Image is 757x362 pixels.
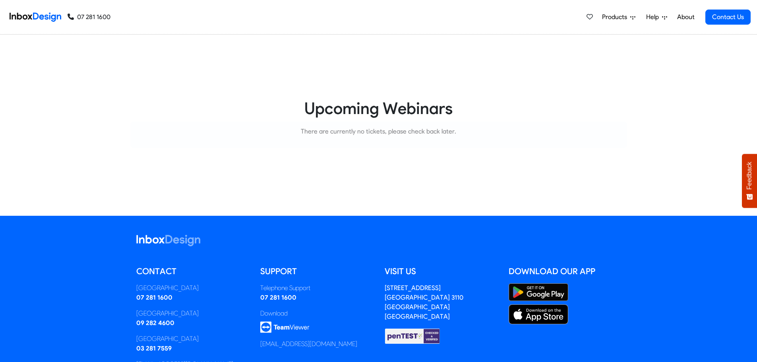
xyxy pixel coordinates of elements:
[643,9,670,25] a: Help
[385,284,463,320] address: [STREET_ADDRESS] [GEOGRAPHIC_DATA] 3110 [GEOGRAPHIC_DATA] [GEOGRAPHIC_DATA]
[385,328,440,345] img: Checked & Verified by penTEST
[509,304,568,324] img: Apple App Store
[136,319,174,327] a: 09 282 4600
[136,345,172,352] a: 03 281 7559
[599,9,639,25] a: Products
[136,294,172,301] a: 07 281 1600
[602,12,630,22] span: Products
[385,284,463,320] a: [STREET_ADDRESS][GEOGRAPHIC_DATA] 3110[GEOGRAPHIC_DATA][GEOGRAPHIC_DATA]
[68,12,110,22] a: 07 281 1600
[260,321,310,333] img: logo_teamviewer.svg
[136,283,249,293] div: [GEOGRAPHIC_DATA]
[705,10,751,25] a: Contact Us
[646,12,662,22] span: Help
[385,332,440,339] a: Checked & Verified by penTEST
[260,294,296,301] a: 07 281 1600
[136,235,200,246] img: logo_inboxdesign_white.svg
[136,334,249,344] div: [GEOGRAPHIC_DATA]
[136,265,249,277] h5: Contact
[136,309,249,318] div: [GEOGRAPHIC_DATA]
[260,283,373,293] div: Telephone Support
[260,340,357,348] a: [EMAIL_ADDRESS][DOMAIN_NAME]
[509,283,568,301] img: Google Play Store
[675,9,697,25] a: About
[509,265,621,277] h5: Download our App
[139,127,619,136] p: There are currently no tickets, please check back later.
[746,162,753,190] span: Feedback
[130,98,627,118] h2: Upcoming Webinars
[742,154,757,208] button: Feedback - Show survey
[260,265,373,277] h5: Support
[385,265,497,277] h5: Visit us
[260,309,373,318] div: Download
